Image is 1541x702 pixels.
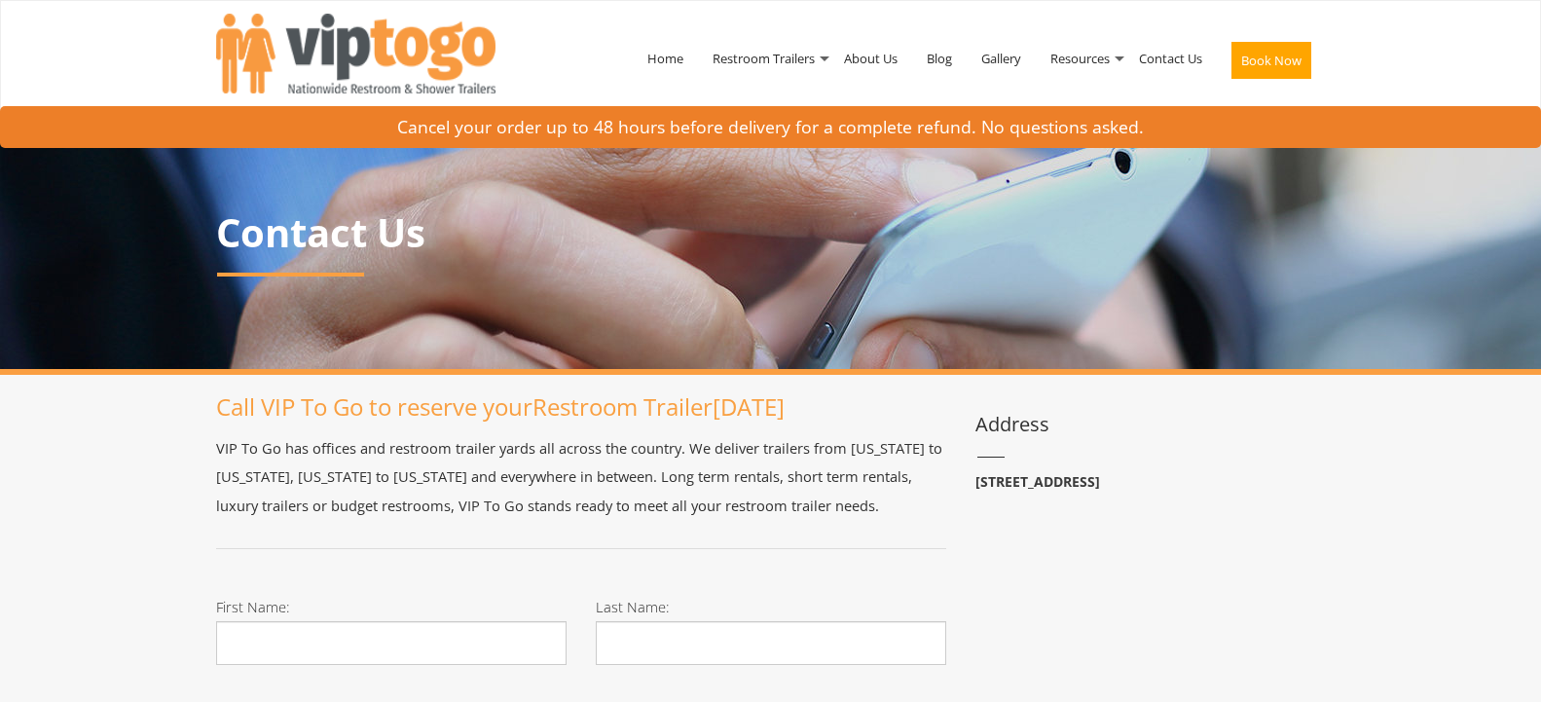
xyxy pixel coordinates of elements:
a: Resources [1036,8,1124,109]
button: Book Now [1231,42,1311,79]
h3: Address [975,414,1326,435]
a: Contact Us [1124,8,1217,109]
a: About Us [829,8,912,109]
p: Contact Us [216,211,1326,254]
img: VIPTOGO [216,14,495,93]
a: Book Now [1217,8,1326,121]
button: Live Chat [1463,624,1541,702]
a: Home [633,8,698,109]
a: Restroom Trailers [698,8,829,109]
h1: Call VIP To Go to reserve your [DATE] [216,394,946,420]
b: [STREET_ADDRESS] [975,472,1100,491]
a: Restroom Trailer [532,390,713,423]
p: VIP To Go has offices and restroom trailer yards all across the country. We deliver trailers from... [216,434,946,520]
a: Gallery [967,8,1036,109]
a: Blog [912,8,967,109]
